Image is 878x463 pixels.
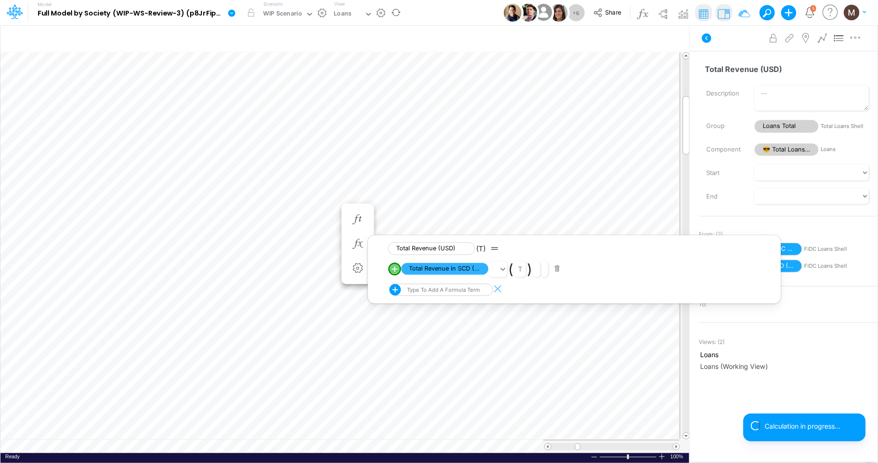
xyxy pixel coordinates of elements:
div: Zoom Out [591,454,598,461]
span: Share [606,8,622,16]
span: Total Revenue in SCD (USD) [401,263,488,275]
span: Total Loans Shell [821,122,869,130]
input: Type a title here [8,30,485,49]
label: Start [700,165,748,181]
div: WIP Scenario [263,9,302,20]
label: Group [700,118,748,134]
img: User Image Icon [504,4,522,22]
span: Loans (Working View) [701,361,876,371]
span: 100% [670,453,685,460]
div: Zoom [599,453,658,460]
a: Notifications [805,7,815,18]
button: Share [589,6,628,20]
input: — Node name — [699,60,870,78]
div: Zoom In [658,453,666,460]
label: End [700,189,748,205]
span: + 6 [573,10,580,16]
div: In Ready mode [5,453,20,460]
span: Loans [821,145,869,153]
span: To: [699,300,707,309]
img: User Image Icon [533,2,554,23]
span: Views: ( 2 ) [699,338,725,346]
span: From: (2) [699,230,723,239]
b: Full Model by Society (WIP-WS-Review-3) (p8JrFipGveTU7I_vk960F.EPc.b3Teyw) [DATE]T16:40:57UTC [38,9,224,18]
label: Component [700,142,748,158]
div: Loans [334,9,352,20]
span: 😎 Total Loans Shell [755,144,819,156]
div: Zoom level [670,453,685,460]
div: Calculation in progress... [765,421,858,431]
div: t [518,265,522,273]
div: Zoom [627,455,629,459]
label: Description [700,86,748,102]
span: Loans [701,350,876,359]
label: Model [38,2,52,8]
span: ( [508,261,513,278]
div: 5 unread items [812,6,814,10]
label: Scenario [263,0,283,8]
img: User Image Icon [550,4,568,22]
span: Ready [5,454,20,459]
span: Total Revenue (USD) [388,242,475,255]
div: Type to add a formula term [405,287,480,293]
label: View [334,0,345,8]
span: (T) [476,244,486,253]
span: ) [527,261,532,278]
svg: circle with outer border [388,263,401,276]
span: Loans Total [755,120,819,133]
img: User Image Icon [519,4,537,22]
